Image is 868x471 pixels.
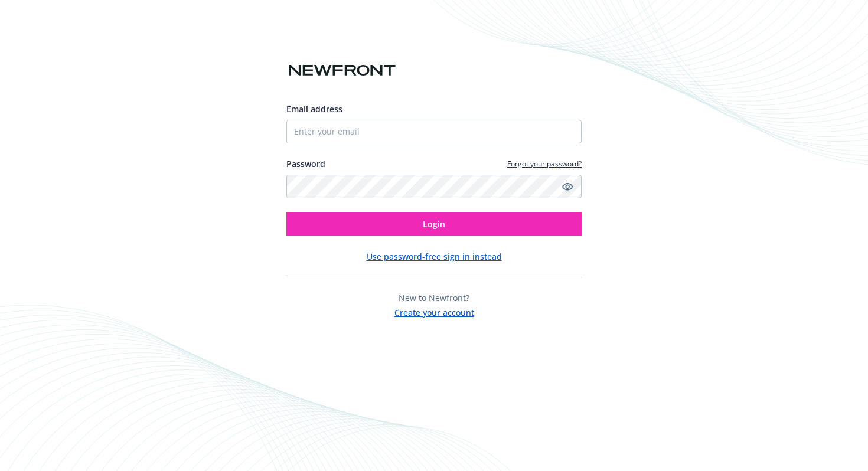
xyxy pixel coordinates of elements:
[560,179,575,194] a: Show password
[399,292,469,303] span: New to Newfront?
[286,120,582,143] input: Enter your email
[286,103,342,115] span: Email address
[286,60,398,81] img: Newfront logo
[286,175,582,198] input: Enter your password
[286,212,582,236] button: Login
[394,304,474,319] button: Create your account
[507,159,582,169] a: Forgot your password?
[286,158,325,170] label: Password
[423,218,445,230] span: Login
[367,250,502,263] button: Use password-free sign in instead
